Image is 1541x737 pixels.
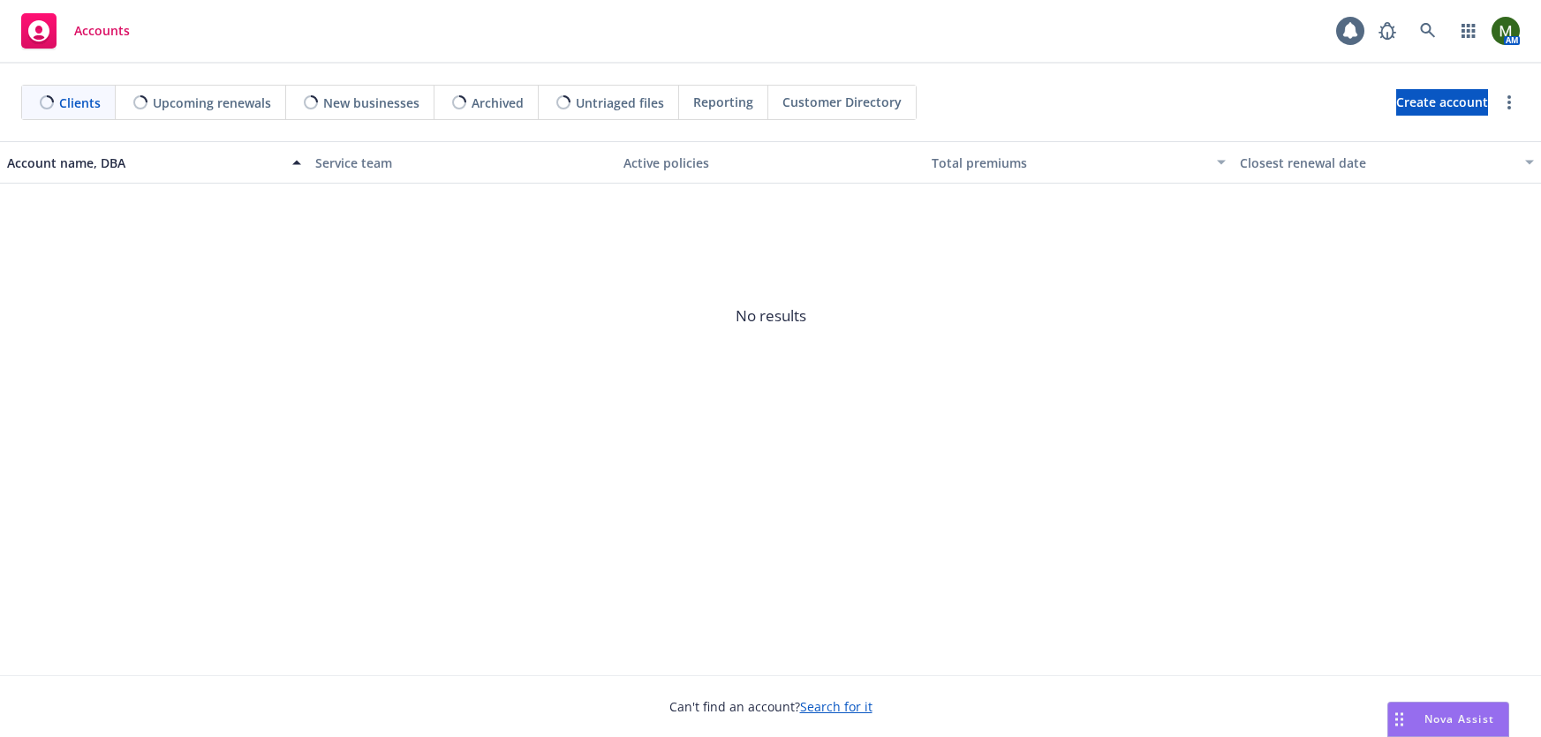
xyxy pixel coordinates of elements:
[800,698,872,715] a: Search for it
[782,93,902,111] span: Customer Directory
[1451,13,1486,49] a: Switch app
[14,6,137,56] a: Accounts
[315,154,609,172] div: Service team
[1396,89,1488,116] a: Create account
[576,94,664,112] span: Untriaged files
[925,141,1233,184] button: Total premiums
[1388,703,1410,736] div: Drag to move
[1492,17,1520,45] img: photo
[153,94,271,112] span: Upcoming renewals
[693,93,753,111] span: Reporting
[308,141,616,184] button: Service team
[669,697,872,716] span: Can't find an account?
[1240,154,1515,172] div: Closest renewal date
[7,154,282,172] div: Account name, DBA
[1410,13,1446,49] a: Search
[59,94,101,112] span: Clients
[1424,711,1494,726] span: Nova Assist
[932,154,1206,172] div: Total premiums
[616,141,925,184] button: Active policies
[1499,92,1520,113] a: more
[1387,702,1509,737] button: Nova Assist
[623,154,918,172] div: Active policies
[74,24,130,38] span: Accounts
[323,94,419,112] span: New businesses
[472,94,524,112] span: Archived
[1233,141,1541,184] button: Closest renewal date
[1396,86,1488,119] span: Create account
[1370,13,1405,49] a: Report a Bug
